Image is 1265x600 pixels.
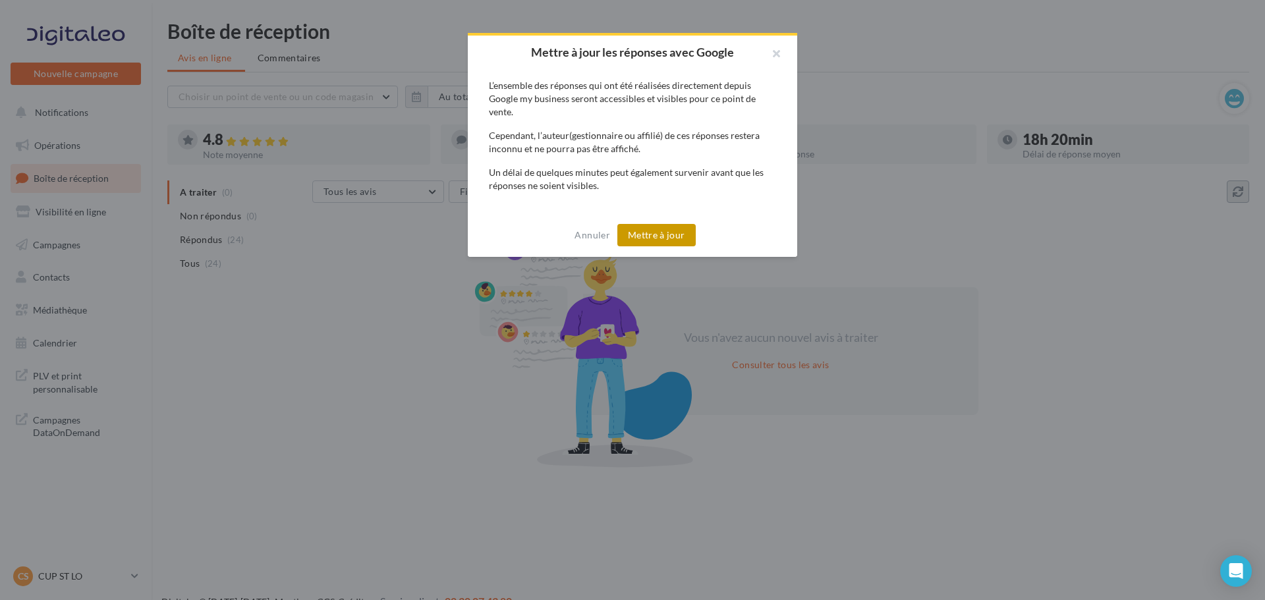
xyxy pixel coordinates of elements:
div: Open Intercom Messenger [1220,555,1252,587]
div: Un délai de quelques minutes peut également survenir avant que les réponses ne soient visibles. [489,166,776,192]
h2: Mettre à jour les réponses avec Google [489,46,776,58]
button: Mettre à jour [617,224,696,246]
button: Annuler [569,227,615,243]
span: L’ensemble des réponses qui ont été réalisées directement depuis Google my business seront access... [489,80,756,117]
div: Cependant, l’auteur(gestionnaire ou affilié) de ces réponses restera inconnu et ne pourra pas êtr... [489,129,776,155]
